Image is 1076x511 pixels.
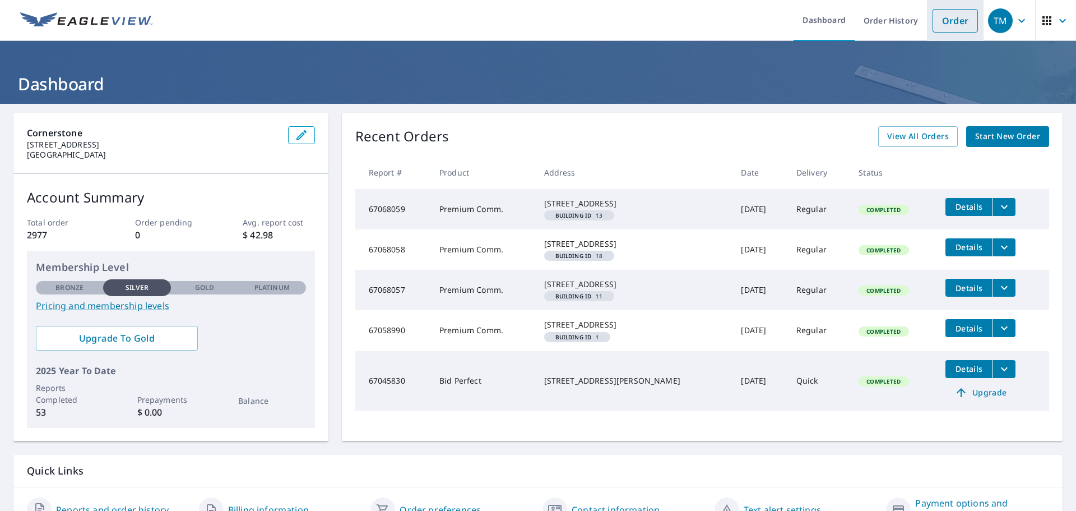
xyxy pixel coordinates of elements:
th: Delivery [787,156,850,189]
td: 67068058 [355,229,430,270]
span: Upgrade To Gold [45,332,189,344]
p: Cornerstone [27,126,279,140]
div: [STREET_ADDRESS] [544,198,723,209]
a: Upgrade [945,384,1015,402]
div: [STREET_ADDRESS] [544,279,723,290]
span: 18 [549,253,610,259]
p: Avg. report cost [243,217,314,228]
p: [GEOGRAPHIC_DATA] [27,150,279,160]
span: 1 [549,334,606,340]
button: detailsBtn-67068058 [945,238,992,256]
th: Status [850,156,936,189]
button: filesDropdownBtn-67045830 [992,360,1015,378]
td: Regular [787,189,850,229]
td: [DATE] [732,270,787,310]
span: Completed [860,328,907,335]
td: 67045830 [355,351,430,411]
th: Report # [355,156,430,189]
p: Membership Level [36,260,306,275]
div: [STREET_ADDRESS] [544,319,723,330]
td: [DATE] [732,351,787,411]
a: Order [933,9,978,33]
td: Premium Comm. [430,270,535,310]
a: Upgrade To Gold [36,326,198,351]
span: Completed [860,246,907,254]
span: View All Orders [887,130,949,144]
p: Balance [238,395,305,407]
td: 67068057 [355,270,430,310]
p: Recent Orders [355,126,449,147]
span: Start New Order [975,130,1040,144]
span: Details [952,201,986,212]
em: Building ID [555,253,592,259]
span: 13 [549,213,610,218]
p: Platinum [254,283,290,293]
span: Details [952,323,986,334]
button: filesDropdownBtn-67068057 [992,279,1015,297]
p: Account Summary [27,187,315,208]
td: Bid Perfect [430,351,535,411]
p: $ 0.00 [137,406,205,419]
button: filesDropdownBtn-67068058 [992,238,1015,256]
td: [DATE] [732,310,787,351]
button: detailsBtn-67068059 [945,198,992,216]
p: 2025 Year To Date [36,364,306,378]
td: 67068059 [355,189,430,229]
td: Premium Comm. [430,189,535,229]
td: [DATE] [732,229,787,270]
span: Completed [860,206,907,214]
a: View All Orders [878,126,958,147]
em: Building ID [555,293,592,299]
td: [DATE] [732,189,787,229]
span: Details [952,363,986,374]
button: filesDropdownBtn-67058990 [992,319,1015,337]
span: Completed [860,378,907,385]
span: 11 [549,293,610,299]
p: Gold [195,283,214,293]
p: 0 [135,228,207,242]
p: Quick Links [27,464,1049,478]
span: Completed [860,287,907,294]
h1: Dashboard [13,72,1063,95]
p: Order pending [135,217,207,228]
em: Building ID [555,334,592,340]
p: Total order [27,217,99,228]
td: Regular [787,229,850,270]
a: Pricing and membership levels [36,299,306,312]
th: Address [535,156,732,189]
button: detailsBtn-67068057 [945,279,992,297]
button: detailsBtn-67045830 [945,360,992,378]
p: Reports Completed [36,382,103,406]
p: 2977 [27,228,99,242]
button: filesDropdownBtn-67068059 [992,198,1015,216]
td: Premium Comm. [430,310,535,351]
div: [STREET_ADDRESS] [544,238,723,250]
span: Details [952,242,986,252]
td: 67058990 [355,310,430,351]
p: Prepayments [137,394,205,406]
p: Bronze [55,283,84,293]
div: [STREET_ADDRESS][PERSON_NAME] [544,375,723,386]
em: Building ID [555,213,592,218]
p: $ 42.98 [243,228,314,242]
td: Regular [787,270,850,310]
td: Quick [787,351,850,411]
th: Date [732,156,787,189]
td: Regular [787,310,850,351]
img: EV Logo [20,12,152,29]
span: Upgrade [952,386,1009,399]
p: 53 [36,406,103,419]
p: [STREET_ADDRESS] [27,140,279,150]
a: Start New Order [966,126,1049,147]
span: Details [952,283,986,293]
th: Product [430,156,535,189]
p: Silver [126,283,149,293]
td: Premium Comm. [430,229,535,270]
button: detailsBtn-67058990 [945,319,992,337]
div: TM [988,8,1013,33]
